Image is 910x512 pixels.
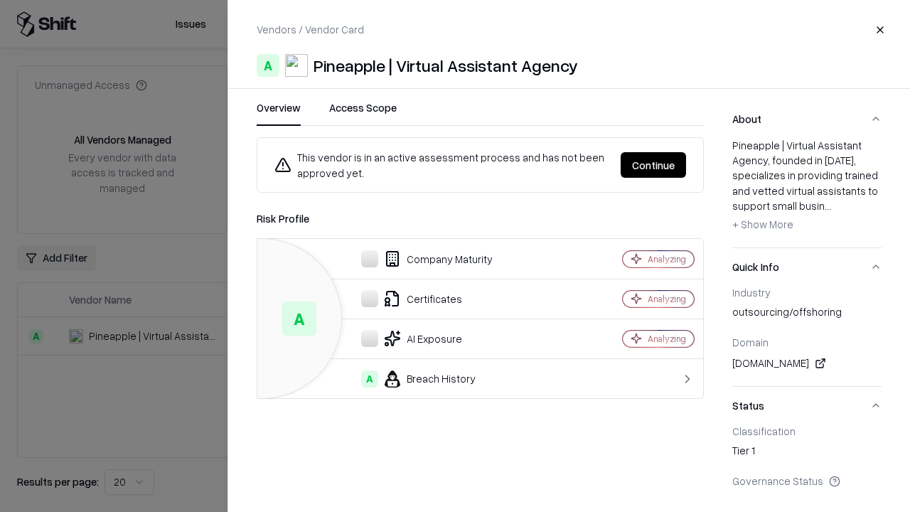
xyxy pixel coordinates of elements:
div: Domain [732,336,882,348]
button: About [732,100,882,138]
div: Analyzing [648,253,686,265]
div: Company Maturity [269,250,573,267]
div: A [361,370,378,388]
div: Pineapple | Virtual Assistant Agency, founded in [DATE], specializes in providing trained and vet... [732,138,882,236]
div: Breach History [269,370,573,388]
div: outsourcing/offshoring [732,304,882,324]
button: Quick Info [732,248,882,286]
img: Pineapple | Virtual Assistant Agency [285,54,308,77]
div: Analyzing [648,293,686,305]
div: Certificates [269,290,573,307]
div: AI Exposure [269,330,573,347]
div: Governance Status [732,474,882,487]
div: A [257,54,279,77]
span: + Show More [732,218,793,230]
div: Pineapple | Virtual Assistant Agency [314,54,578,77]
button: + Show More [732,213,793,236]
div: About [732,138,882,247]
button: Access Scope [329,100,397,126]
button: Status [732,387,882,425]
span: ... [825,199,831,212]
div: Tier 1 [732,443,882,463]
div: This vendor is in an active assessment process and has not been approved yet. [274,149,609,181]
button: Continue [621,152,686,178]
div: [DOMAIN_NAME] [732,355,882,372]
div: Classification [732,425,882,437]
div: Quick Info [732,286,882,386]
div: Industry [732,286,882,299]
button: Overview [257,100,301,126]
p: Vendors / Vendor Card [257,22,364,37]
div: Risk Profile [257,210,704,227]
div: A [282,302,316,336]
div: Analyzing [648,333,686,345]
